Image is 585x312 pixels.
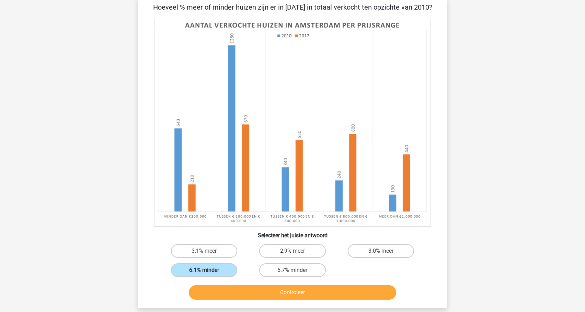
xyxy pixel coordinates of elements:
[259,263,325,277] label: 5.7% minder
[171,263,237,277] label: 6.1% minder
[189,285,397,300] button: Controleer
[149,2,436,12] p: Hoeveel % meer of minder huizen zijn er in [DATE] in totaal verkocht ten opzichte van 2010?
[149,227,436,239] h6: Selecteer het juiste antwoord
[348,244,414,258] label: 3.0% meer
[259,244,325,258] label: 2,9% meer
[171,244,237,258] label: 3.1% meer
